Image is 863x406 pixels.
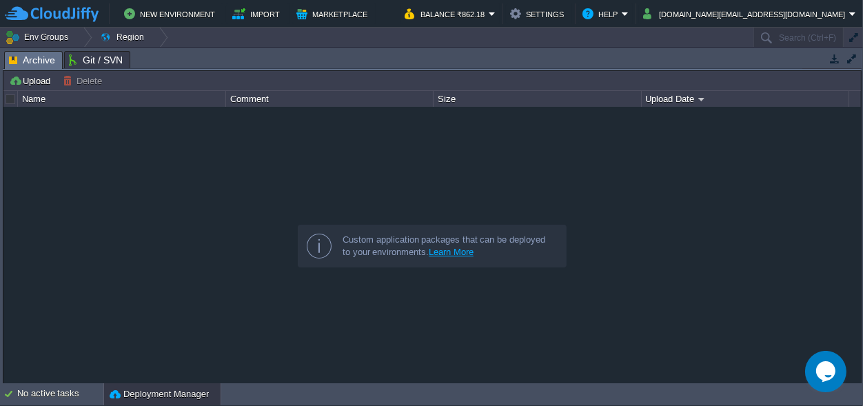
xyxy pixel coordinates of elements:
[434,91,640,107] div: Size
[5,28,73,47] button: Env Groups
[343,234,555,258] div: Custom application packages that can be deployed to your environments.
[582,6,622,22] button: Help
[643,6,849,22] button: [DOMAIN_NAME][EMAIL_ADDRESS][DOMAIN_NAME]
[5,6,99,23] img: CloudJiffy
[642,91,849,107] div: Upload Date
[124,6,219,22] button: New Environment
[17,383,103,405] div: No active tasks
[227,91,433,107] div: Comment
[110,387,209,401] button: Deployment Manager
[296,6,372,22] button: Marketplace
[63,74,106,87] button: Delete
[429,247,474,257] a: Learn More
[805,351,849,392] iframe: chat widget
[232,6,284,22] button: Import
[405,6,489,22] button: Balance ₹862.18
[9,74,54,87] button: Upload
[100,28,149,47] button: Region
[19,91,225,107] div: Name
[69,52,123,68] span: Git / SVN
[9,52,55,69] span: Archive
[510,6,568,22] button: Settings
